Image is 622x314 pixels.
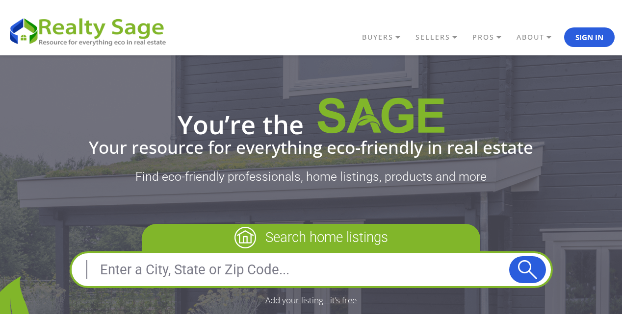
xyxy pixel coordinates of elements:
a: PROS [470,29,514,46]
div: Your resource for everything eco-friendly in real estate [7,139,615,156]
input: Enter a City, State or Zip Code... [77,258,509,281]
a: ABOUT [514,29,564,46]
img: Realty Sage [317,97,444,138]
p: Search home listings [142,224,480,251]
a: BUYERS [360,29,413,46]
a: Add your listing - it’s free [265,296,357,304]
h1: You’re the [7,97,615,138]
button: Sign In [564,27,615,47]
p: Find eco-friendly professionals, home listings, products and more [7,169,615,184]
a: SELLERS [413,29,470,46]
img: REALTY SAGE [7,15,174,47]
